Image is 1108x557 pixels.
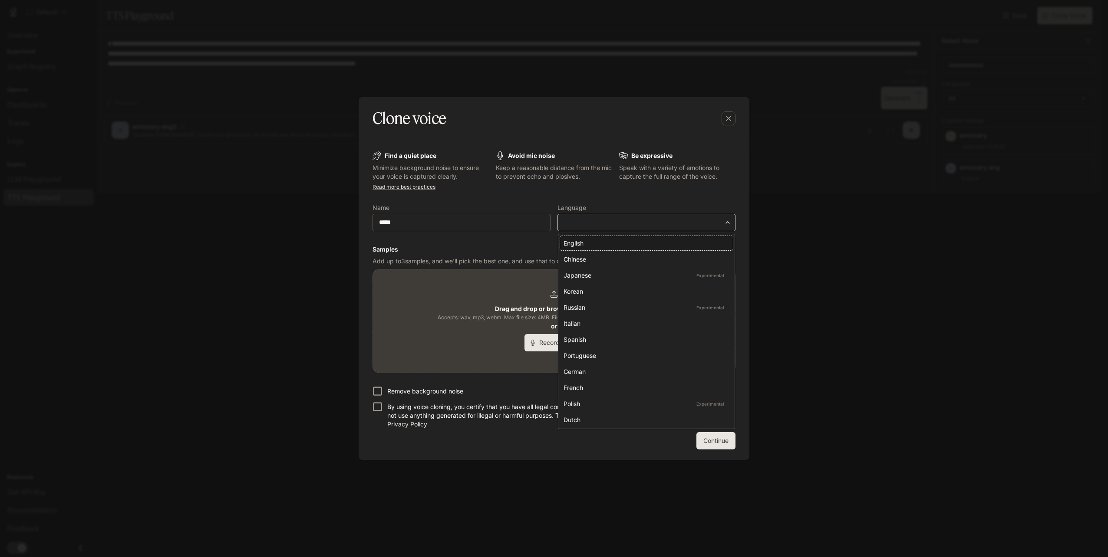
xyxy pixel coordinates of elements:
p: Experimental [695,272,726,279]
div: Dutch [564,415,726,424]
p: Experimental [695,304,726,311]
div: Italian [564,319,726,328]
div: Portuguese [564,351,726,360]
div: French [564,383,726,392]
div: Chinese [564,255,726,264]
div: Korean [564,287,726,296]
div: Spanish [564,335,726,344]
div: Russian [564,303,726,312]
p: Experimental [695,400,726,408]
div: English [564,239,726,248]
div: German [564,367,726,376]
div: Japanese [564,271,726,280]
div: Polish [564,399,726,408]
